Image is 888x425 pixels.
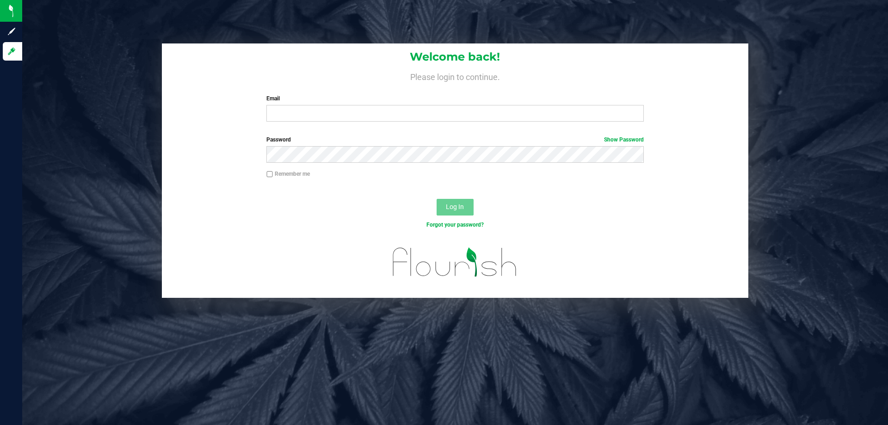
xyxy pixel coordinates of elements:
[266,170,310,178] label: Remember me
[266,171,273,178] input: Remember me
[162,70,748,81] h4: Please login to continue.
[162,51,748,63] h1: Welcome back!
[266,94,643,103] label: Email
[604,136,644,143] a: Show Password
[437,199,474,216] button: Log In
[382,239,528,286] img: flourish_logo.svg
[7,27,16,36] inline-svg: Sign up
[426,222,484,228] a: Forgot your password?
[446,203,464,210] span: Log In
[266,136,291,143] span: Password
[7,47,16,56] inline-svg: Log in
